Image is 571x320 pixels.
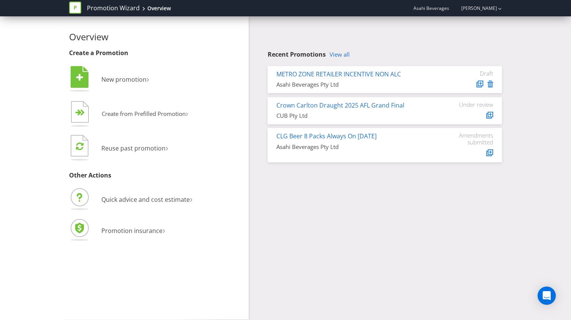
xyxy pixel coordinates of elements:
span: › [186,107,188,119]
h2: Overview [69,32,243,42]
span: Create from Prefilled Promotion [102,110,186,117]
a: CLG Beer 8 Packs Always On [DATE] [276,132,377,140]
span: Reuse past promotion [101,144,166,152]
button: Create from Prefilled Promotion› [69,99,189,130]
span: › [147,72,149,85]
span: Recent Promotions [268,50,326,59]
div: Draft [448,70,493,77]
a: Quick advice and cost estimate› [69,195,192,204]
span: › [190,192,192,205]
a: Promotion Wizard [87,4,140,13]
div: Amendments submitted [448,132,493,146]
div: Overview [147,5,171,12]
a: View all [330,51,350,58]
span: New promotion [101,75,147,84]
span: › [162,223,165,236]
a: Crown Carlton Draught 2025 AFL Grand Final [276,101,404,109]
h3: Create a Promotion [69,50,243,57]
tspan:  [76,142,84,150]
span: Promotion insurance [101,227,162,235]
span: › [166,141,168,154]
div: Asahi Beverages Pty Ltd [276,143,436,151]
span: Quick advice and cost estimate [101,195,190,204]
div: Open Intercom Messenger [538,287,556,305]
a: METRO ZONE RETAILER INCENTIVE NON ALC [276,70,401,78]
div: Under review [448,101,493,108]
tspan:  [80,109,85,116]
a: Promotion insurance› [69,227,165,235]
tspan:  [76,73,83,82]
span: Asahi Beverages [413,5,449,11]
a: [PERSON_NAME] [454,5,497,11]
div: Asahi Beverages Pty Ltd [276,81,436,89]
div: CUB Pty Ltd [276,112,436,120]
h3: Other Actions [69,172,243,179]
